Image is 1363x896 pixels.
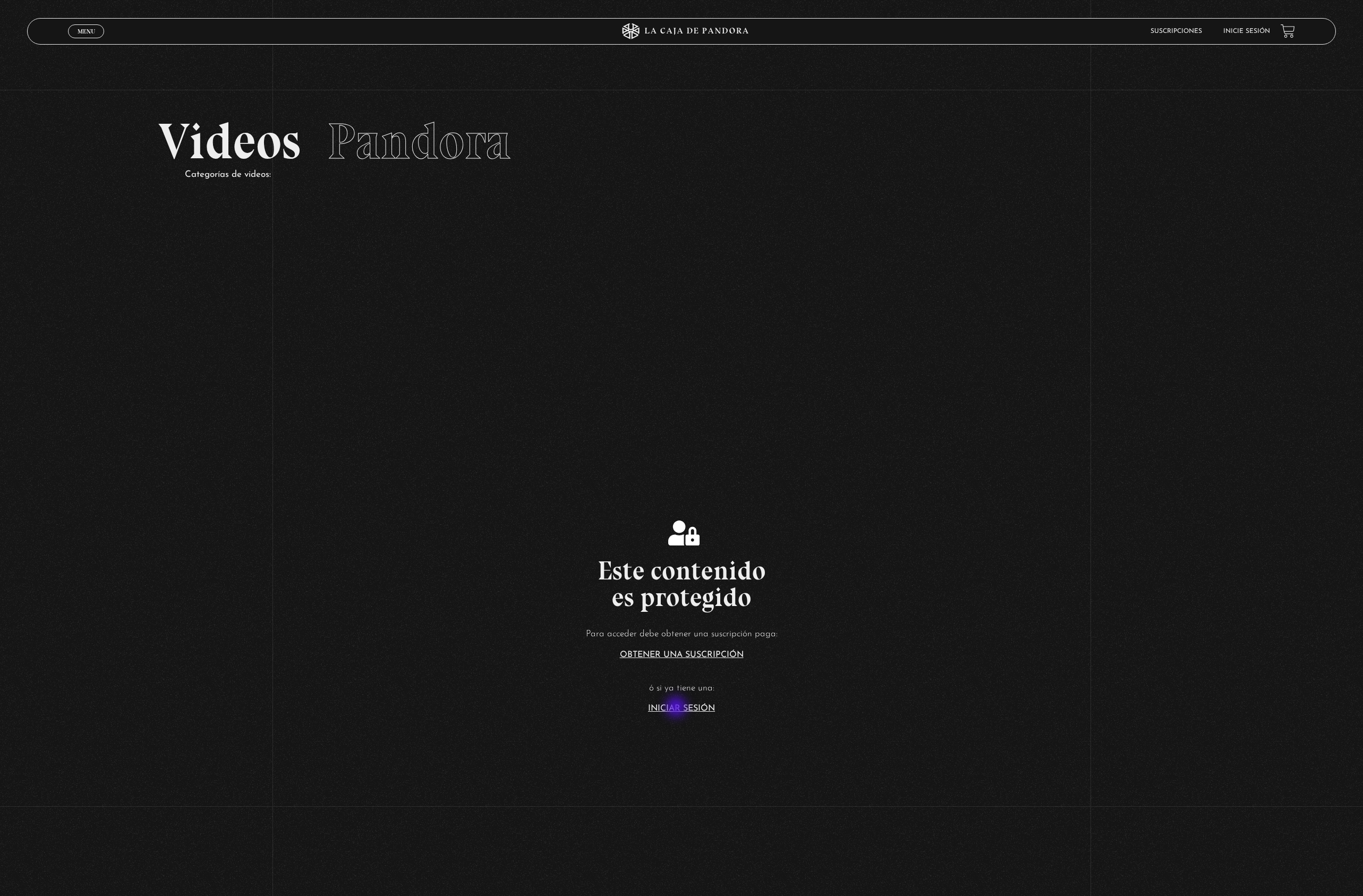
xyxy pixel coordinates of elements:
[327,111,511,172] span: Pandora
[1223,28,1270,35] a: Inicie sesión
[620,651,744,659] a: Obtener una suscripción
[185,167,1205,183] p: Categorías de videos:
[74,37,99,45] span: Cerrar
[1281,24,1295,38] a: View your shopping cart
[78,28,95,35] span: Menu
[648,704,715,713] a: Iniciar Sesión
[1151,28,1202,35] a: Suscripciones
[158,116,1205,167] h2: Videos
